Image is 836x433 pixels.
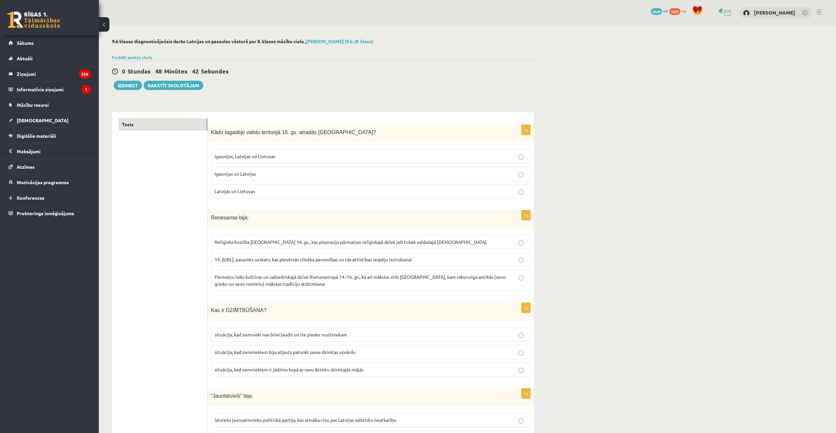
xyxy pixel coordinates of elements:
[79,70,91,78] i: 226
[9,113,91,128] a: [DEMOGRAPHIC_DATA]
[112,39,534,44] h2: 9.b klases diagnosticējošais darbs Latvijas un pasaules vēsturē par 8. klases mācību vielu ,
[215,274,506,287] span: Pārmaiņu laiks kultūras un sabiedriskajā dzīvē Rietumeiropā 14.-16. gs., kā arī mākslas stils [GE...
[518,172,524,177] input: Igaunijas un Latvijas
[247,215,248,220] span: :
[669,8,680,15] span: 1027
[201,67,229,75] span: Sekundes
[17,133,56,139] span: Digitālie materiāli
[9,190,91,205] a: Konferences
[17,195,44,201] span: Konferences
[521,303,531,313] p: 1p
[211,215,247,220] span: Renesanse bija
[518,240,524,245] input: Reliģiska kustība [GEOGRAPHIC_DATA] 16. gs., kas pieprasīja pārmaiņas reliģiskajā dzīvē jeb tolai...
[17,117,69,123] span: [DEMOGRAPHIC_DATA]
[215,349,356,355] span: situācija, kad zemniekiem bija atļauts paturēt savas dzimtas uzvārdu
[215,239,487,245] span: Reliģiska kustība [GEOGRAPHIC_DATA] 16. gs., kas pieprasīja pārmaiņas reliģiskajā dzīvē jeb tolai...
[215,417,396,423] span: latviešu jaunsaimnieku politiskā partija, kas aizsāka cīņu par Latvijas valstisko neatkarību
[9,35,91,50] a: Sākums
[17,144,91,159] legend: Maksājumi
[82,85,91,94] i: 1
[518,275,524,280] input: Pārmaiņu laiks kultūras un sabiedriskajā dzīvē Rietumeiropā 14.-16. gs., kā arī mākslas stils [GE...
[17,102,49,108] span: Mācību resursi
[518,368,524,373] input: situācija, kad zemniekiem ir jādzīvo kopā ar savu dzimtu dzimtajās mājās
[521,388,531,399] p: 1p
[215,366,363,372] span: situācija, kad zemniekiem ir jādzīvo kopā ar savu dzimtu dzimtajās mājās
[681,8,686,14] span: xp
[192,67,199,75] span: 42
[743,10,750,16] img: Kristers Maijers
[215,256,412,262] span: 14.-[URL]. pasaules uzskats, kas pievērsās cilvēka personības un tās attīstības iespēju izzināšanai
[518,258,524,263] input: 14.-[URL]. pasaules uzskats, kas pievērsās cilvēka personības un tās attīstības iespēju izzināšanai
[518,418,524,423] input: latviešu jaunsaimnieku politiskā partija, kas aizsāka cīņu par Latvijas valstisko neatkarību
[215,332,347,337] span: situācija, kad zemnieki nav brīvi ļaudis un tie pieder muižniekam
[306,38,373,44] a: [PERSON_NAME] (9.b JK klase)
[521,210,531,220] p: 1p
[211,130,376,135] span: Kādu tagadējo valstu teritorijā 16. gs. atradās [GEOGRAPHIC_DATA]?
[17,55,33,61] span: Aktuāli
[9,144,91,159] a: Maksājumi
[9,66,91,81] a: Ziņojumi226
[518,155,524,160] input: Igaunijas, Latvijas un Lietuvas
[9,97,91,112] a: Mācību resursi
[9,128,91,143] a: Digitālie materiāli
[17,66,91,81] legend: Ziņojumi
[211,393,253,399] span: “Jaunlatvieši” bija:
[663,8,668,14] span: mP
[17,210,74,216] span: Proktoringa izmēģinājums
[112,55,152,60] a: Parādīt punktu skalu
[17,82,91,97] legend: Informatīvie ziņojumi
[17,164,35,170] span: Atzīmes
[9,206,91,221] a: Proktoringa izmēģinājums
[518,189,524,195] input: Latvijas un Lietuvas
[215,188,255,194] span: Latvijas un Lietuvas
[518,350,524,356] input: situācija, kad zemniekiem bija atļauts paturēt savas dzimtas uzvārdu
[17,179,69,185] span: Motivācijas programma
[215,153,275,159] span: Igaunijas, Latvijas un Lietuvas
[754,9,795,16] a: [PERSON_NAME]
[128,67,151,75] span: Stundas
[119,118,207,130] a: Tests
[651,8,662,15] span: 2620
[651,8,668,14] a: 2620 mP
[215,171,256,177] span: Igaunijas un Latvijas
[164,67,187,75] span: Minūtes
[518,333,524,338] input: situācija, kad zemnieki nav brīvi ļaudis un tie pieder muižniekam
[17,40,34,46] span: Sākums
[9,51,91,66] a: Aktuāli
[122,67,125,75] span: 0
[521,125,531,135] p: 1p
[7,12,60,28] a: Rīgas 1. Tālmācības vidusskola
[9,82,91,97] a: Informatīvie ziņojumi1
[9,159,91,174] a: Atzīmes
[211,307,267,313] span: Kas ir DZIMTBŪŠANA?
[114,81,142,90] button: Iesniegt
[155,67,162,75] span: 48
[9,175,91,190] a: Motivācijas programma
[669,8,689,14] a: 1027 xp
[144,81,203,90] a: Rakstīt skolotājam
